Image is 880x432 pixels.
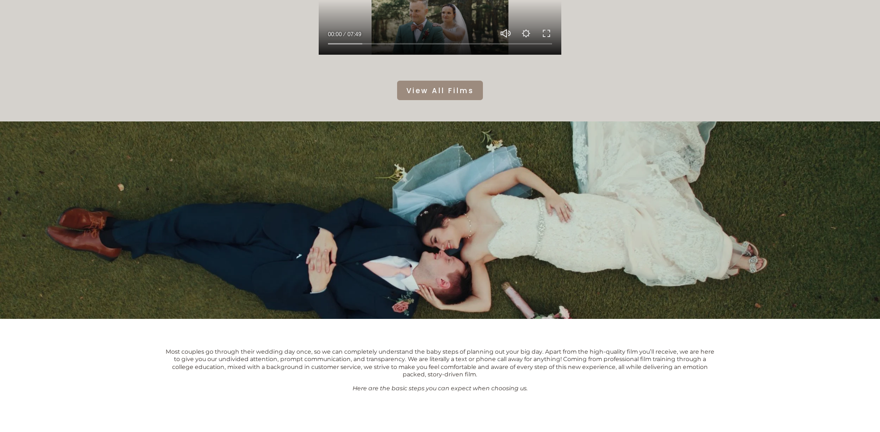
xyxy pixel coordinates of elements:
[166,348,716,378] span: Most couples go through their wedding day once, so we can completely understand the baby steps of...
[353,385,528,392] em: Here are the basic steps you can expect when choosing us.
[344,30,364,39] div: Duration
[397,81,483,101] a: View All Films
[328,40,552,47] input: Seek
[328,30,344,39] div: Current time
